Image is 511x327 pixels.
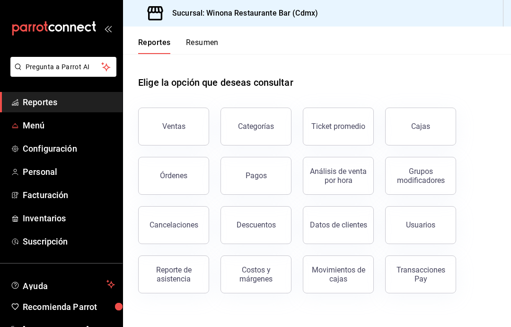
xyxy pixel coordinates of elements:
[303,206,374,244] button: Datos de clientes
[138,75,293,90] h1: Elige la opción que deseas consultar
[23,212,115,225] span: Inventarios
[237,220,276,229] div: Descuentos
[246,171,267,180] div: Pagos
[104,25,112,32] button: open_drawer_menu
[238,122,274,131] div: Categorías
[10,57,116,77] button: Pregunta a Parrot AI
[385,157,456,195] button: Grupos modificadores
[220,255,291,293] button: Costos y márgenes
[406,220,435,229] div: Usuarios
[26,62,102,72] span: Pregunta a Parrot AI
[309,167,368,185] div: Análisis de venta por hora
[385,108,456,145] button: Cajas
[138,108,209,145] button: Ventas
[23,279,103,290] span: Ayuda
[23,165,115,178] span: Personal
[23,119,115,132] span: Menú
[186,38,219,54] button: Resumen
[220,157,291,195] button: Pagos
[220,108,291,145] button: Categorías
[23,235,115,248] span: Suscripción
[138,157,209,195] button: Órdenes
[311,122,365,131] div: Ticket promedio
[303,255,374,293] button: Movimientos de cajas
[23,96,115,109] span: Reportes
[385,206,456,244] button: Usuarios
[150,220,198,229] div: Cancelaciones
[303,157,374,195] button: Análisis de venta por hora
[385,255,456,293] button: Transacciones Pay
[144,265,203,283] div: Reporte de asistencia
[138,38,171,54] button: Reportes
[138,38,219,54] div: navigation tabs
[309,265,368,283] div: Movimientos de cajas
[160,171,187,180] div: Órdenes
[391,167,450,185] div: Grupos modificadores
[411,122,430,131] div: Cajas
[220,206,291,244] button: Descuentos
[310,220,367,229] div: Datos de clientes
[227,265,285,283] div: Costos y márgenes
[23,142,115,155] span: Configuración
[23,300,115,313] span: Recomienda Parrot
[138,206,209,244] button: Cancelaciones
[23,189,115,201] span: Facturación
[162,122,185,131] div: Ventas
[138,255,209,293] button: Reporte de asistencia
[303,108,374,145] button: Ticket promedio
[165,8,318,19] h3: Sucursal: Winona Restaurante Bar (Cdmx)
[7,69,116,79] a: Pregunta a Parrot AI
[391,265,450,283] div: Transacciones Pay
